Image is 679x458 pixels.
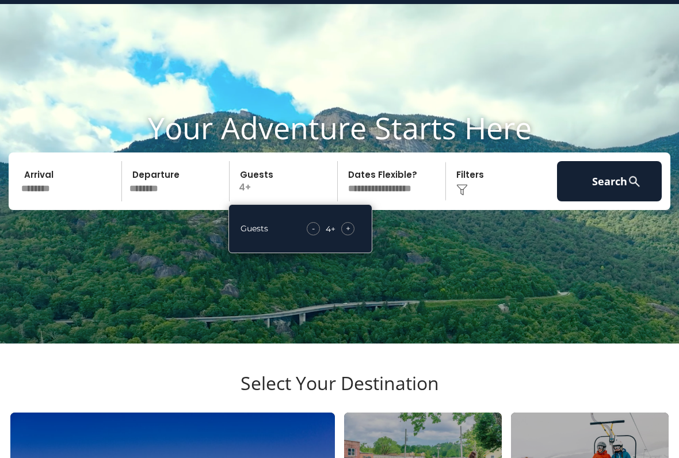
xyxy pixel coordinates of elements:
h1: Your Adventure Starts Here [9,110,670,146]
img: search-regular-white.png [627,175,642,189]
div: 4 [326,224,331,235]
span: + [346,223,350,235]
button: Search [557,162,662,202]
img: filter--v1.png [456,185,468,196]
p: 4+ [233,162,337,202]
h3: Select Your Destination [9,373,670,413]
h5: Guests [241,225,268,234]
div: + [301,223,360,236]
span: - [312,223,315,235]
